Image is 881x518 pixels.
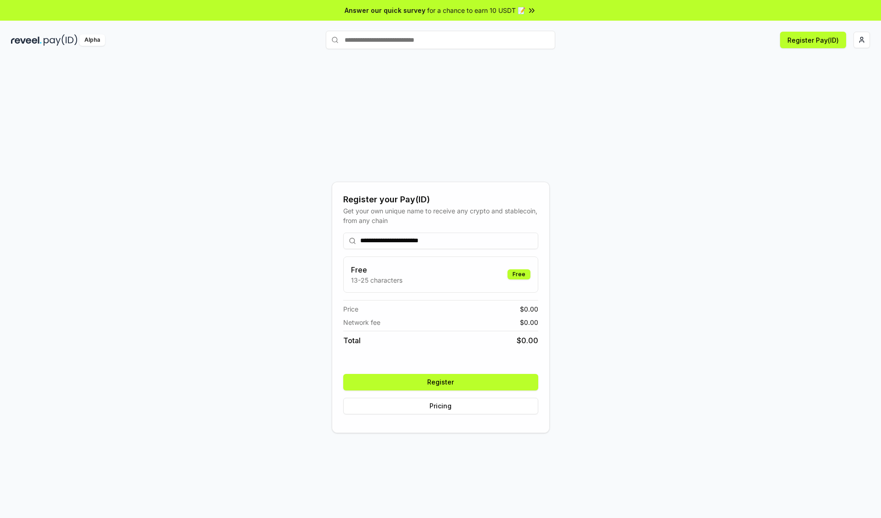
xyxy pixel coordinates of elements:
[343,193,538,206] div: Register your Pay(ID)
[343,304,358,314] span: Price
[44,34,78,46] img: pay_id
[345,6,425,15] span: Answer our quick survey
[351,275,402,285] p: 13-25 characters
[351,264,402,275] h3: Free
[343,206,538,225] div: Get your own unique name to receive any crypto and stablecoin, from any chain
[520,317,538,327] span: $ 0.00
[520,304,538,314] span: $ 0.00
[343,398,538,414] button: Pricing
[780,32,846,48] button: Register Pay(ID)
[343,335,361,346] span: Total
[11,34,42,46] img: reveel_dark
[427,6,525,15] span: for a chance to earn 10 USDT 📝
[507,269,530,279] div: Free
[343,317,380,327] span: Network fee
[343,374,538,390] button: Register
[79,34,105,46] div: Alpha
[517,335,538,346] span: $ 0.00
